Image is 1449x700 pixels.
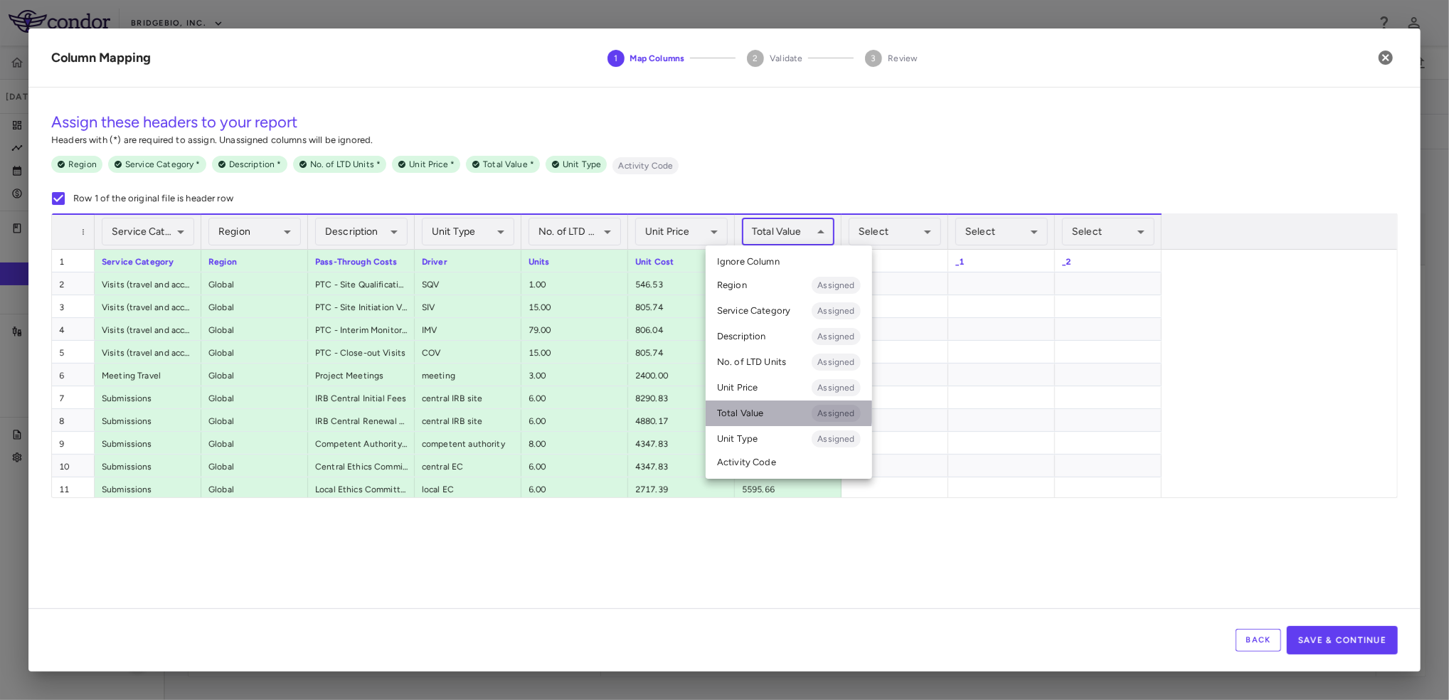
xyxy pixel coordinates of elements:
[706,324,872,349] li: Description
[812,381,860,394] span: Assigned
[812,356,860,368] span: Assigned
[706,426,872,452] li: Unit Type
[812,433,860,445] span: Assigned
[706,272,872,298] li: Region
[706,298,872,324] li: Service Category
[717,255,780,268] span: Ignore Column
[706,452,872,473] li: Activity Code
[706,375,872,401] li: Unit Price
[706,349,872,375] li: No. of LTD Units
[812,279,860,292] span: Assigned
[706,401,872,426] li: Total Value
[812,304,860,317] span: Assigned
[812,330,860,343] span: Assigned
[812,407,860,420] span: Assigned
